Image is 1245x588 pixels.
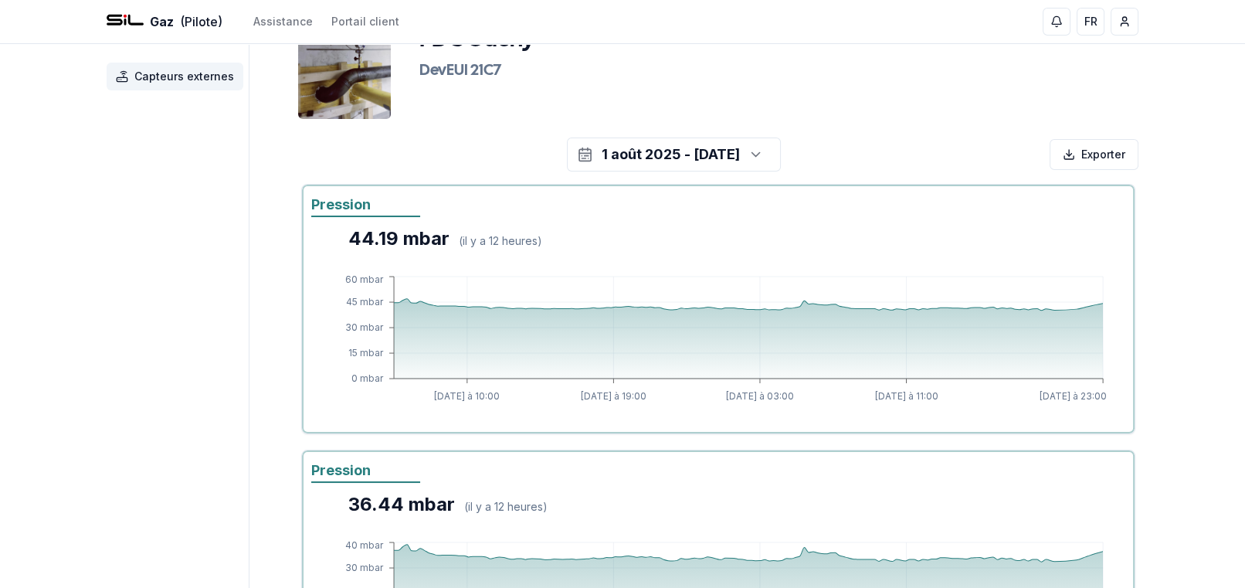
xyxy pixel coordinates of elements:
[348,492,455,517] div: 36.44 mbar
[345,562,384,573] tspan: 30 mbar
[874,390,938,402] tspan: [DATE] à 11:00
[253,14,313,29] a: Assistance
[345,274,384,285] tspan: 60 mbar
[348,226,449,251] div: 44.19 mbar
[134,69,234,84] span: Capteurs externes
[464,499,548,515] div: ( il y a 12 heures )
[107,12,222,31] a: Gaz(Pilote)
[581,390,646,402] tspan: [DATE] à 19:00
[1077,8,1104,36] button: FR
[726,390,794,402] tspan: [DATE] à 03:00
[602,144,740,165] div: 1 août 2025 - [DATE]
[107,3,144,40] img: SIL - Gaz Logo
[1050,139,1138,170] div: Exporter
[419,60,1017,82] h3: DevEUI 21C7
[351,372,384,384] tspan: 0 mbar
[150,12,174,31] span: Gaz
[346,296,384,308] tspan: 45 mbar
[1040,390,1107,402] tspan: [DATE] à 23:00
[331,14,399,29] a: Portail client
[107,63,249,90] a: Capteurs externes
[348,347,384,359] tspan: 15 mbar
[345,321,384,333] tspan: 30 mbar
[567,138,781,172] button: 1 août 2025 - [DATE]
[311,460,420,483] div: Pression
[434,390,500,402] tspan: [DATE] à 10:00
[1050,138,1138,172] button: Exporter
[345,539,384,551] tspan: 40 mbar
[459,233,542,249] div: ( il y a 12 heures )
[180,12,222,31] span: (Pilote)
[1084,14,1097,29] span: FR
[311,194,420,217] div: Pression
